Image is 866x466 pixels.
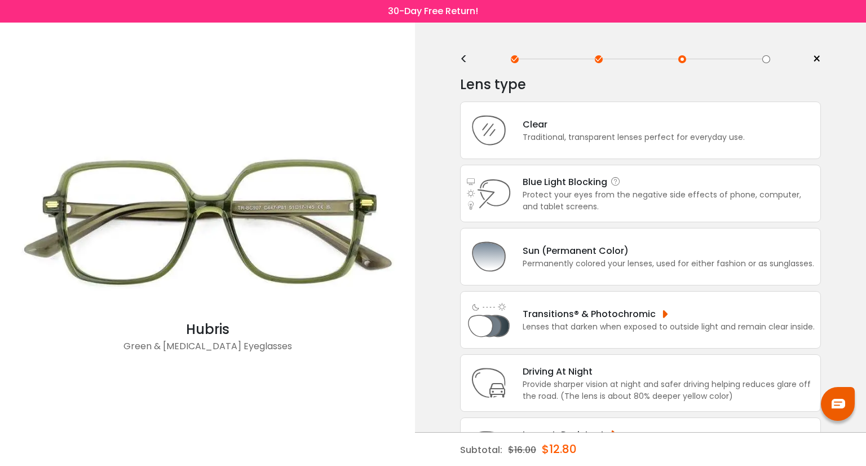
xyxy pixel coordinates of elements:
[832,399,845,408] img: chat
[523,131,745,143] div: Traditional, transparent lenses perfect for everyday use.
[812,51,821,68] span: ×
[523,428,815,442] div: Impact-Resistant
[523,175,815,189] div: Blue Light Blocking
[523,244,814,258] div: Sun (Permanent Color)
[523,189,815,213] div: Protect your eyes from the negative side effects of phone, computer, and tablet screens.
[466,234,511,279] img: Sun
[6,340,409,362] div: Green & [MEDICAL_DATA] Eyeglasses
[542,433,577,465] div: $12.80
[523,364,815,379] div: Driving At Night
[460,55,477,64] div: <
[523,258,814,270] div: Permanently colored your lenses, used for either fashion or as sunglasses.
[6,117,409,319] img: Green Hubris - Acetate Eyeglasses
[804,51,821,68] a: ×
[6,319,409,340] div: Hubris
[523,307,815,321] div: Transitions® & Photochromic
[523,117,745,131] div: Clear
[523,321,815,333] div: Lenses that darken when exposed to outside light and remain clear inside.
[460,73,821,96] div: Lens type
[466,297,511,342] img: Light Adjusting
[523,379,815,402] div: Provide sharper vision at night and safer driving helping reduces glare off the road. (The lens i...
